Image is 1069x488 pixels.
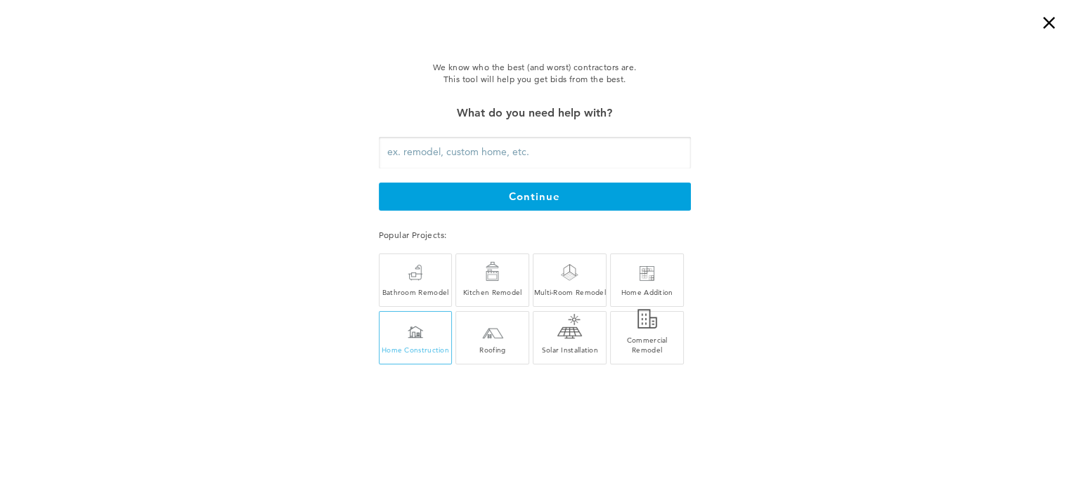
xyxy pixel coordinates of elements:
[379,137,691,169] input: ex. remodel, custom home, etc.
[611,287,683,297] div: Home Addition
[379,103,691,123] div: What do you need help with?
[533,287,606,297] div: Multi-Room Remodel
[611,335,683,355] div: Commercial Remodel
[533,345,606,355] div: Solar Installation
[380,287,452,297] div: Bathroom Remodel
[456,345,529,355] div: Roofing
[379,227,691,242] div: Popular Projects:
[380,345,452,355] div: Home Construction
[800,388,1052,471] iframe: Drift Widget Chat Controller
[456,287,529,297] div: Kitchen Remodel
[309,61,761,86] div: We know who the best (and worst) contractors are. This tool will help you get bids from the best.
[379,183,691,211] button: continue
